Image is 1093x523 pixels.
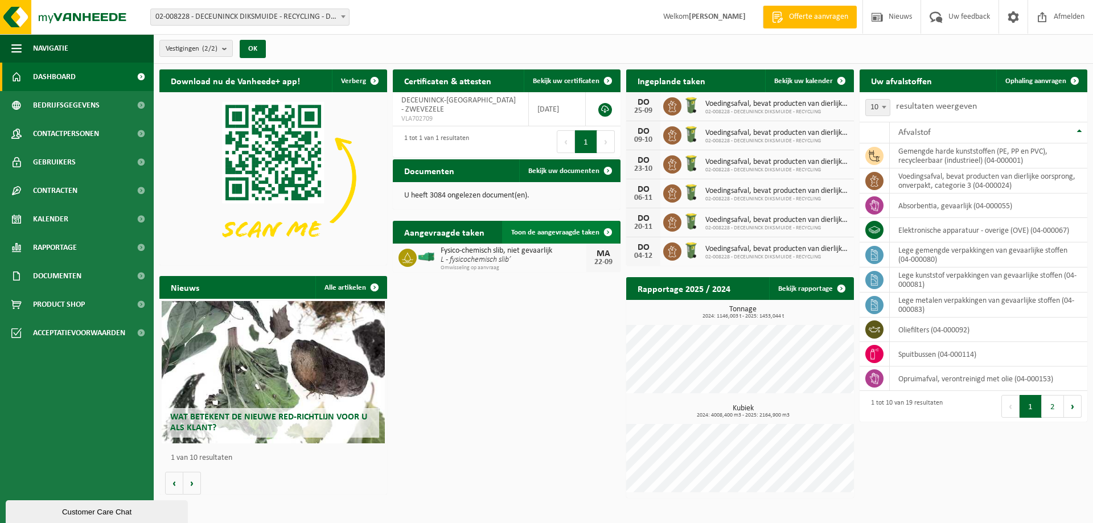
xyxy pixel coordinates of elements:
span: Gebruikers [33,148,76,176]
span: 02-008228 - DECEUNINCK DIKSMUIDE - RECYCLING [705,109,848,116]
a: Bekijk uw documenten [519,159,619,182]
span: 02-008228 - DECEUNINCK DIKSMUIDE - RECYCLING [705,196,848,203]
button: Volgende [183,472,201,495]
td: lege gemengde verpakkingen van gevaarlijke stoffen (04-000080) [890,242,1087,267]
span: Documenten [33,262,81,290]
span: VLA702709 [401,114,520,123]
span: DECEUNINCK-[GEOGRAPHIC_DATA] - ZWEVEZELE [401,96,516,114]
div: 1 tot 1 van 1 resultaten [398,129,469,154]
img: HK-XO-16-GN-00 [417,252,436,262]
button: Next [1064,395,1082,418]
div: 09-10 [632,136,655,144]
button: 1 [575,130,597,153]
a: Alle artikelen [315,276,386,299]
span: 02-008228 - DECEUNINCK DIKSMUIDE - RECYCLING [705,138,848,145]
div: 25-09 [632,107,655,115]
td: absorbentia, gevaarlijk (04-000055) [890,193,1087,218]
span: Fysico-chemisch slib, niet gevaarlijk [441,246,586,256]
span: Offerte aanvragen [786,11,851,23]
a: Bekijk uw kalender [765,69,853,92]
div: 22-09 [592,258,615,266]
span: Rapportage [33,233,77,262]
td: spuitbussen (04-000114) [890,342,1087,366]
iframe: chat widget [6,498,190,523]
span: 02-008228 - DECEUNINCK DIKSMUIDE - RECYCLING - DIKSMUIDE [151,9,349,25]
span: Product Shop [33,290,85,319]
span: 2024: 4008,400 m3 - 2025: 2164,900 m3 [632,413,854,418]
td: opruimafval, verontreinigd met olie (04-000153) [890,366,1087,391]
div: 20-11 [632,223,655,231]
td: elektronische apparatuur - overige (OVE) (04-000067) [890,218,1087,242]
button: Vorige [165,472,183,495]
button: Next [597,130,615,153]
span: Navigatie [33,34,68,63]
a: Offerte aanvragen [763,6,857,28]
div: 06-11 [632,194,655,202]
a: Ophaling aanvragen [996,69,1086,92]
p: 1 van 10 resultaten [171,454,381,462]
span: Kalender [33,205,68,233]
i: L - fysicochemisch slib’ [441,256,511,264]
span: Omwisseling op aanvraag [441,265,586,271]
div: 04-12 [632,252,655,260]
strong: [PERSON_NAME] [689,13,746,21]
h2: Uw afvalstoffen [860,69,943,92]
label: resultaten weergeven [896,102,977,111]
button: 1 [1020,395,1042,418]
div: DO [632,243,655,252]
h2: Certificaten & attesten [393,69,503,92]
div: 1 tot 10 van 19 resultaten [865,394,943,419]
span: Voedingsafval, bevat producten van dierlijke oorsprong, onverpakt, categorie 3 [705,187,848,196]
span: Verberg [341,77,366,85]
p: U heeft 3084 ongelezen document(en). [404,192,609,200]
a: Bekijk rapportage [769,277,853,300]
span: Vestigingen [166,40,217,57]
span: 2024: 1146,003 t - 2025: 1453,044 t [632,314,854,319]
img: WB-0140-HPE-GN-50 [681,241,701,260]
span: Wat betekent de nieuwe RED-richtlijn voor u als klant? [170,413,367,433]
button: Previous [557,130,575,153]
h2: Rapportage 2025 / 2024 [626,277,742,299]
span: 02-008228 - DECEUNINCK DIKSMUIDE - RECYCLING [705,254,848,261]
span: Afvalstof [898,128,931,137]
img: WB-0140-HPE-GN-50 [681,154,701,173]
td: [DATE] [529,92,586,126]
div: DO [632,156,655,165]
span: Voedingsafval, bevat producten van dierlijke oorsprong, onverpakt, categorie 3 [705,158,848,167]
a: Wat betekent de nieuwe RED-richtlijn voor u als klant? [162,301,385,443]
span: Voedingsafval, bevat producten van dierlijke oorsprong, onverpakt, categorie 3 [705,129,848,138]
span: 02-008228 - DECEUNINCK DIKSMUIDE - RECYCLING [705,167,848,174]
span: Bekijk uw kalender [774,77,833,85]
td: lege kunststof verpakkingen van gevaarlijke stoffen (04-000081) [890,267,1087,293]
img: WB-0140-HPE-GN-50 [681,96,701,115]
h3: Tonnage [632,306,854,319]
h2: Download nu de Vanheede+ app! [159,69,311,92]
div: DO [632,98,655,107]
button: OK [240,40,266,58]
h2: Nieuws [159,276,211,298]
span: Acceptatievoorwaarden [33,319,125,347]
span: Voedingsafval, bevat producten van dierlijke oorsprong, onverpakt, categorie 3 [705,216,848,225]
span: Toon de aangevraagde taken [511,229,599,236]
button: Vestigingen(2/2) [159,40,233,57]
div: DO [632,127,655,136]
span: Voedingsafval, bevat producten van dierlijke oorsprong, onverpakt, categorie 3 [705,245,848,254]
span: Bedrijfsgegevens [33,91,100,120]
h2: Documenten [393,159,466,182]
h2: Ingeplande taken [626,69,717,92]
a: Toon de aangevraagde taken [502,221,619,244]
span: 10 [866,100,890,116]
span: 10 [865,99,890,116]
td: lege metalen verpakkingen van gevaarlijke stoffen (04-000083) [890,293,1087,318]
div: DO [632,214,655,223]
h3: Kubiek [632,405,854,418]
a: Bekijk uw certificaten [524,69,619,92]
td: gemengde harde kunststoffen (PE, PP en PVC), recycleerbaar (industrieel) (04-000001) [890,143,1087,168]
span: 02-008228 - DECEUNINCK DIKSMUIDE - RECYCLING - DIKSMUIDE [150,9,350,26]
div: 23-10 [632,165,655,173]
td: oliefilters (04-000092) [890,318,1087,342]
span: Contactpersonen [33,120,99,148]
img: WB-0140-HPE-GN-50 [681,212,701,231]
img: WB-0140-HPE-GN-50 [681,125,701,144]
